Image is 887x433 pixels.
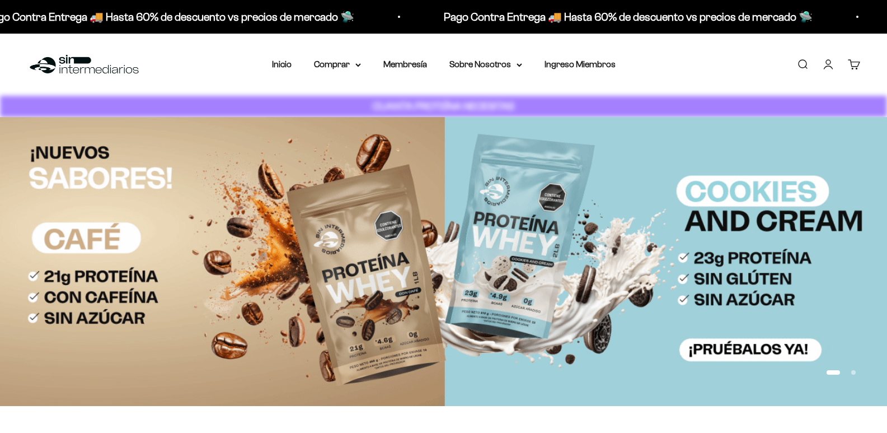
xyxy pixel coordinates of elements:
summary: Comprar [314,57,361,72]
a: Membresía [383,59,427,69]
p: Pago Contra Entrega 🚚 Hasta 60% de descuento vs precios de mercado 🛸 [443,8,811,26]
strong: CUANTA PROTEÍNA NECESITAS [373,100,514,112]
summary: Sobre Nosotros [449,57,522,72]
a: Ingreso Miembros [545,59,616,69]
a: Inicio [272,59,292,69]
